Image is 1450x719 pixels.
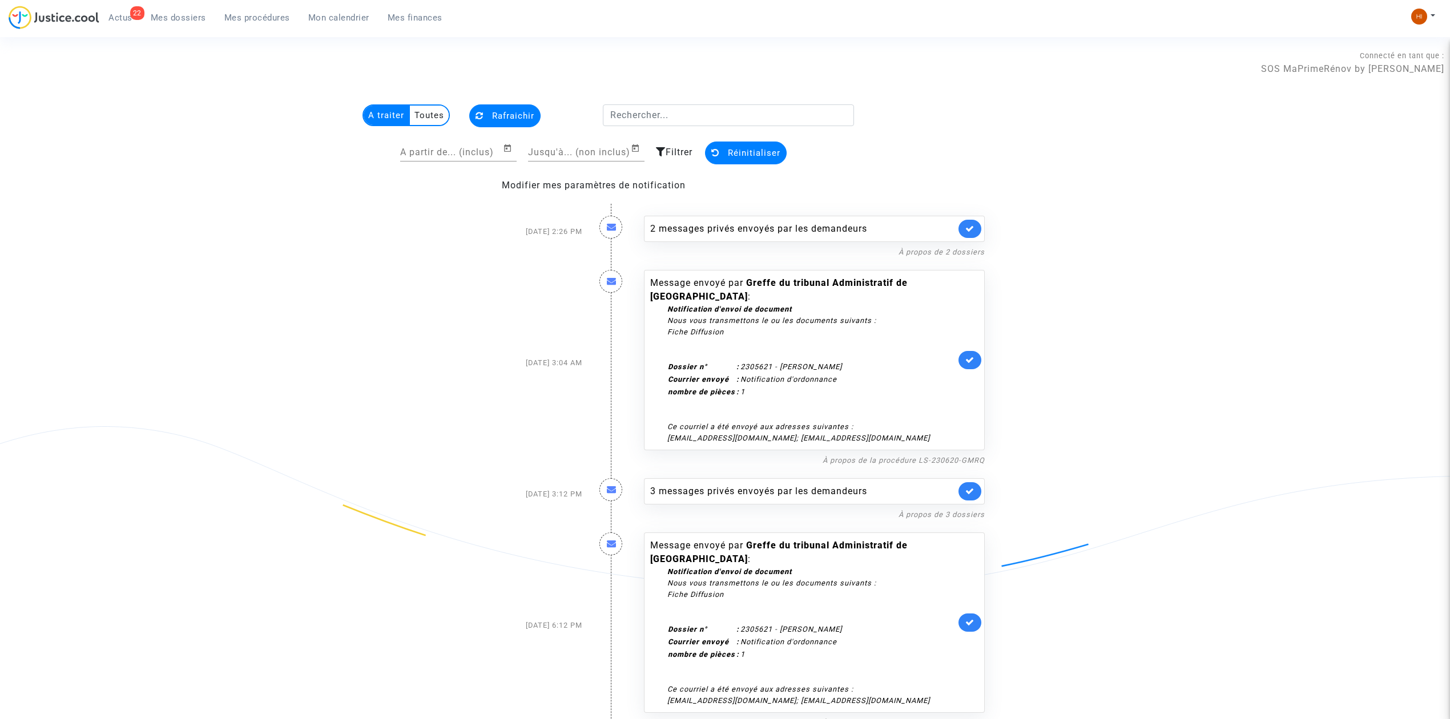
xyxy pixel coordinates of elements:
[667,305,792,313] strong: Notification d'envoi de document
[299,9,378,26] a: Mon calendrier
[457,467,591,521] div: [DATE] 3:12 PM
[410,106,449,125] multi-toggle-item: Toutes
[603,104,855,126] input: Rechercher...
[650,484,956,498] div: 3 messages privés envoyés par les demandeurs
[631,142,645,155] button: Open calendar
[666,147,692,157] span: Filtrer
[736,636,740,648] th: :
[728,148,780,158] span: Réinitialiser
[668,387,735,396] b: nombre de pièces
[736,386,740,398] th: :
[668,637,729,646] b: Courrier envoyé
[736,648,740,661] th: :
[492,111,534,121] span: Rafraichir
[457,258,591,467] div: [DATE] 3:04 AM
[668,625,707,633] b: Dossier n°
[736,373,740,386] th: :
[899,248,985,256] a: À propos de 2 dossiers
[668,362,707,371] b: Dossier n°
[130,6,144,20] div: 22
[1360,51,1444,60] span: Connecté en tant que :
[151,13,206,23] span: Mes dossiers
[142,9,215,26] a: Mes dossiers
[740,648,843,661] td: 1
[308,13,369,23] span: Mon calendrier
[108,13,132,23] span: Actus
[364,106,410,125] multi-toggle-item: A traiter
[667,304,956,444] div: Nous vous transmettons le ou les documents suivants : Ce courriel a été envoyé aux adresses suiva...
[740,373,843,386] td: Notification d'ordonnance
[9,6,99,29] img: jc-logo.svg
[378,9,452,26] a: Mes finances
[215,9,299,26] a: Mes procédures
[502,180,686,191] a: Modifier mes paramètres de notification
[740,386,843,398] td: 1
[650,539,956,706] div: Message envoyé par :
[503,142,517,155] button: Open calendar
[667,566,956,706] div: Nous vous transmettons le ou les documents suivants : Ce courriel a été envoyé aux adresses suiva...
[469,104,541,127] button: Rafraichir
[224,13,290,23] span: Mes procédures
[667,326,956,338] div: Fiche Diffusion
[667,567,792,576] strong: Notification d'envoi de document
[705,142,787,164] button: Réinitialiser
[457,204,591,258] div: [DATE] 2:26 PM
[736,361,740,373] th: :
[899,510,985,519] a: À propos de 3 dossiers
[668,375,729,383] b: Courrier envoyé
[740,623,843,636] td: 2305621 - [PERSON_NAME]
[668,650,735,659] b: nombre de pièces
[1411,9,1427,25] img: fc99b196863ffcca57bb8fe2645aafd9
[650,277,908,302] b: Greffe du tribunal Administratif de [GEOGRAPHIC_DATA]
[650,222,956,236] div: 2 messages privés envoyés par les demandeurs
[650,540,908,564] b: Greffe du tribunal Administratif de [GEOGRAPHIC_DATA]
[736,623,740,636] th: :
[650,276,956,444] div: Message envoyé par :
[388,13,442,23] span: Mes finances
[740,636,843,648] td: Notification d'ordonnance
[823,456,985,464] a: À propos de la procédure LS-230620-GMRQ
[740,361,843,373] td: 2305621 - [PERSON_NAME]
[667,589,956,600] div: Fiche Diffusion
[99,9,142,26] a: 22Actus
